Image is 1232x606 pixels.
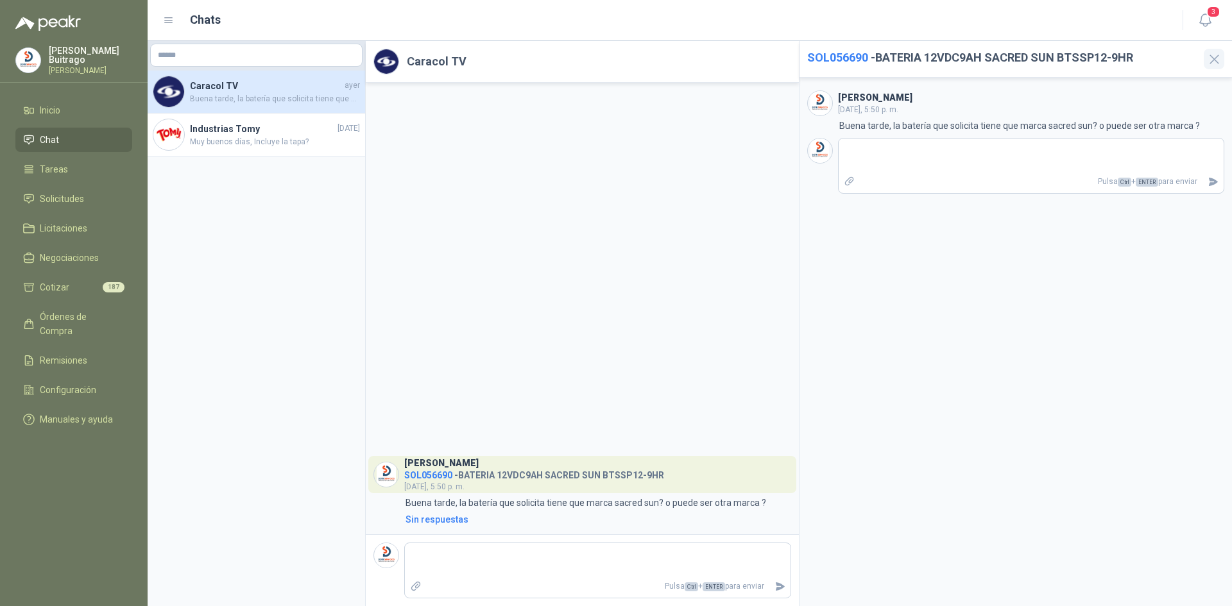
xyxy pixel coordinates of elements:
[404,460,479,467] h3: [PERSON_NAME]
[15,246,132,270] a: Negociaciones
[703,582,725,591] span: ENTER
[190,136,360,148] span: Muy buenos días, Incluye la tapa?
[1206,6,1220,18] span: 3
[406,512,468,526] div: Sin respuestas
[103,282,124,292] span: 187
[1202,171,1224,193] button: Enviar
[345,80,360,92] span: ayer
[407,53,466,71] h2: Caracol TV
[40,280,69,294] span: Cotizar
[685,582,698,591] span: Ctrl
[40,221,87,235] span: Licitaciones
[838,105,898,114] span: [DATE], 5:50 p. m.
[769,575,791,598] button: Enviar
[427,575,769,598] p: Pulsa + para enviar
[15,305,132,343] a: Órdenes de Compra
[405,575,427,598] label: Adjuntar archivos
[40,192,84,206] span: Solicitudes
[190,93,360,105] span: Buena tarde, la batería que solicita tiene que marca sacred sun? o puede ser otra marca ?
[1118,178,1131,187] span: Ctrl
[40,353,87,367] span: Remisiones
[374,543,398,568] img: Company Logo
[860,171,1202,193] p: Pulsa + para enviar
[808,139,832,163] img: Company Logo
[15,407,132,432] a: Manuales y ayuda
[15,128,132,152] a: Chat
[40,412,113,426] span: Manuales y ayuda
[15,15,81,31] img: Logo peakr
[808,91,832,115] img: Company Logo
[807,51,868,64] span: SOL056690
[807,49,1197,67] h2: - BATERIA 12VDC9AH SACRED SUN BTSSP12-9HR
[40,383,96,397] span: Configuración
[839,171,860,193] label: Adjuntar archivos
[16,48,40,72] img: Company Logo
[40,133,59,147] span: Chat
[49,67,132,74] p: [PERSON_NAME]
[40,162,68,176] span: Tareas
[153,76,184,107] img: Company Logo
[404,470,452,480] span: SOL056690
[190,79,342,93] h4: Caracol TV
[15,187,132,211] a: Solicitudes
[148,71,365,114] a: Company LogoCaracol TVayerBuena tarde, la batería que solicita tiene que marca sacred sun? o pued...
[838,94,912,101] h3: [PERSON_NAME]
[40,251,99,265] span: Negociaciones
[404,482,465,491] span: [DATE], 5:50 p. m.
[1193,9,1217,32] button: 3
[190,11,221,29] h1: Chats
[190,122,335,136] h4: Industrias Tomy
[338,122,360,135] span: [DATE]
[40,310,120,338] span: Órdenes de Compra
[40,103,60,117] span: Inicio
[15,216,132,240] a: Licitaciones
[153,119,184,150] img: Company Logo
[15,348,132,373] a: Remisiones
[404,467,664,479] h4: - BATERIA 12VDC9AH SACRED SUN BTSSP12-9HR
[374,462,398,487] img: Company Logo
[15,378,132,402] a: Configuración
[839,119,1200,133] p: Buena tarde, la batería que solicita tiene que marca sacred sun? o puede ser otra marca ?
[1136,178,1158,187] span: ENTER
[15,98,132,122] a: Inicio
[406,496,766,510] p: Buena tarde, la batería que solicita tiene que marca sacred sun? o puede ser otra marca ?
[49,46,132,64] p: [PERSON_NAME] Buitrago
[403,512,791,526] a: Sin respuestas
[15,275,132,299] a: Cotizar187
[374,49,398,74] img: Company Logo
[15,157,132,181] a: Tareas
[148,114,365,156] a: Company LogoIndustrias Tomy[DATE]Muy buenos días, Incluye la tapa?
